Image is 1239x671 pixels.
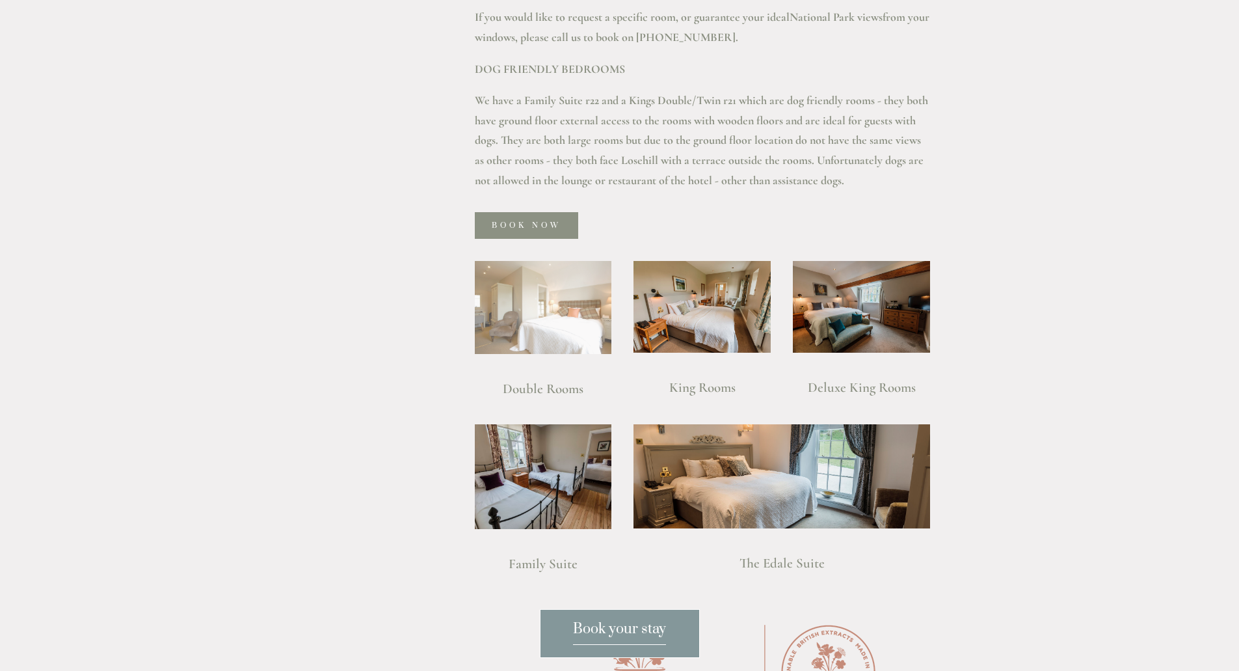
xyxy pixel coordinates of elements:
[669,379,736,396] a: King Rooms
[475,261,612,354] img: Double Room view, Losehill Hotel
[475,7,931,47] p: If you would like to request a specific room, or guarantee your ideal from your windows, please c...
[475,424,612,529] img: Family Suite view, Losehill Hotel
[503,381,583,397] a: Double Rooms
[475,90,931,190] p: We have a Family Suite r22 and a Kings Double/Twin r21 which are dog friendly rooms - they both h...
[475,59,931,79] p: DOG FRIENDLY BEDROOMS
[633,261,771,353] img: King Room view, Losehill Hotel
[633,424,930,528] img: The Edale Suite, Losehill Hotel
[793,261,930,353] img: Deluxe King Room view, Losehill Hotel
[475,212,578,239] a: Book Now
[790,10,883,24] a: National Park views
[808,379,916,396] a: Deluxe King Rooms
[509,556,578,572] a: Family Suite
[540,609,700,658] a: Book your stay
[739,555,825,571] a: The Edale Suite
[573,620,666,645] span: Book your stay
